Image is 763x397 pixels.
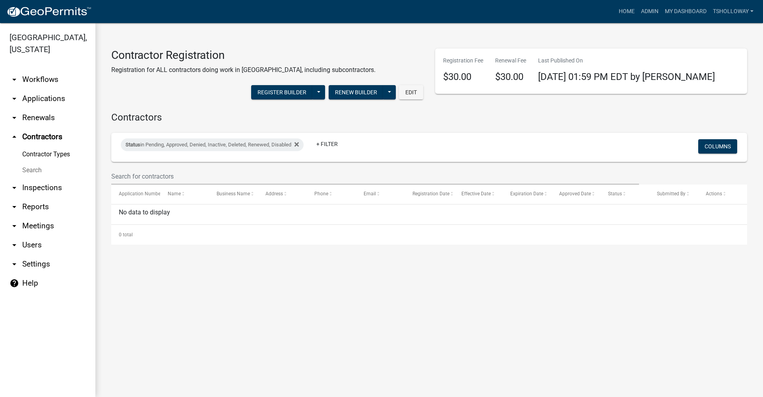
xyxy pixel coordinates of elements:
[495,71,526,83] h4: $30.00
[503,185,552,204] datatable-header-cell: Expiration Date
[710,4,757,19] a: tsholloway
[160,185,209,204] datatable-header-cell: Name
[453,185,502,204] datatable-header-cell: Effective Date
[461,191,491,197] span: Effective Date
[662,4,710,19] a: My Dashboard
[329,85,383,99] button: Renew Builder
[698,185,747,204] datatable-header-cell: Actions
[111,168,639,185] input: Search for contractors
[121,138,304,151] div: in Pending, Approved, Denied, Inactive, Deleted, Renewed, Disabled
[649,185,698,204] datatable-header-cell: Submitted By
[111,112,747,123] h4: Contractors
[111,204,747,224] div: No data to display
[405,185,453,204] datatable-header-cell: Registration Date
[399,85,423,99] button: Edit
[616,4,638,19] a: Home
[608,191,622,197] span: Status
[10,259,19,269] i: arrow_drop_down
[10,113,19,123] i: arrow_drop_down
[314,191,328,197] span: Phone
[443,56,483,65] p: Registration Fee
[111,65,376,75] p: Registration for ALL contractors doing work in [GEOGRAPHIC_DATA], including subcontractors.
[265,191,283,197] span: Address
[538,56,715,65] p: Last Published On
[119,191,162,197] span: Application Number
[510,191,543,197] span: Expiration Date
[706,191,722,197] span: Actions
[126,142,140,148] span: Status
[251,85,313,99] button: Register Builder
[443,71,483,83] h4: $30.00
[364,191,376,197] span: Email
[10,132,19,142] i: arrow_drop_up
[600,185,649,204] datatable-header-cell: Status
[559,191,591,197] span: Approved Date
[552,185,600,204] datatable-header-cell: Approved Date
[657,191,686,197] span: Submitted By
[217,191,250,197] span: Business Name
[168,191,181,197] span: Name
[495,56,526,65] p: Renewal Fee
[10,202,19,212] i: arrow_drop_down
[10,183,19,193] i: arrow_drop_down
[10,240,19,250] i: arrow_drop_down
[10,94,19,103] i: arrow_drop_down
[10,75,19,84] i: arrow_drop_down
[310,137,344,151] a: + Filter
[412,191,449,197] span: Registration Date
[307,185,356,204] datatable-header-cell: Phone
[356,185,405,204] datatable-header-cell: Email
[209,185,258,204] datatable-header-cell: Business Name
[111,185,160,204] datatable-header-cell: Application Number
[538,71,715,82] span: [DATE] 01:59 PM EDT by [PERSON_NAME]
[111,225,747,245] div: 0 total
[638,4,662,19] a: Admin
[698,139,737,154] button: Columns
[10,221,19,231] i: arrow_drop_down
[258,185,307,204] datatable-header-cell: Address
[111,49,376,62] h3: Contractor Registration
[10,278,19,288] i: help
